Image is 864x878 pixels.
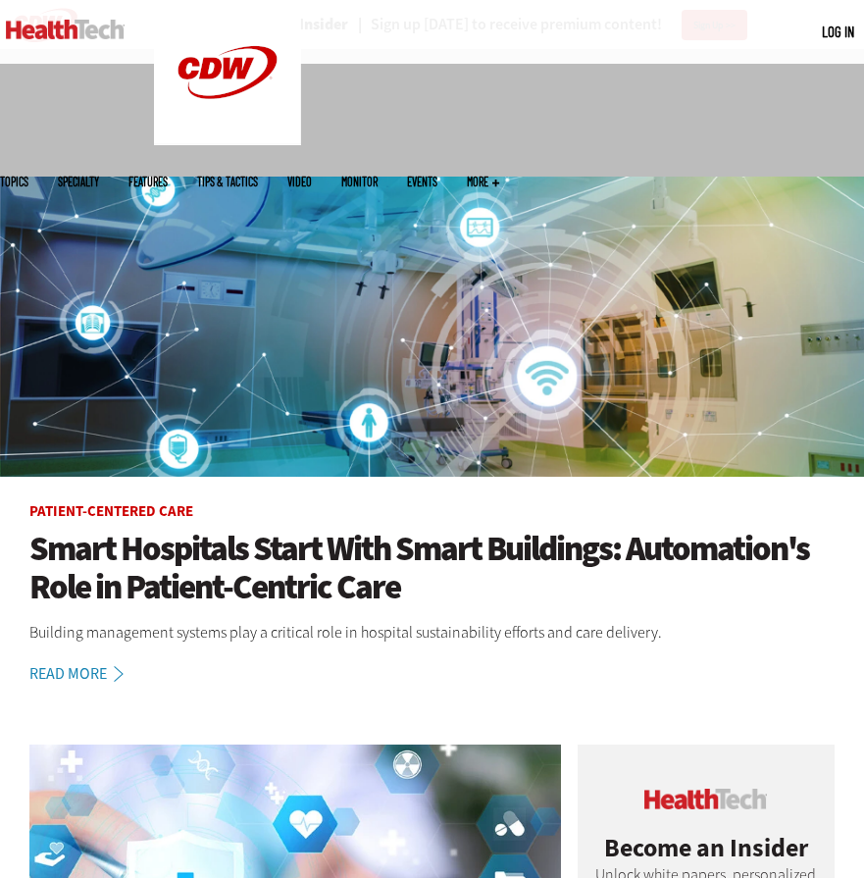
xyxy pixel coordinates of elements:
[197,176,258,187] a: Tips & Tactics
[154,129,301,150] a: CDW
[29,530,835,605] a: Smart Hospitals Start With Smart Buildings: Automation's Role in Patient-Centric Care
[29,620,835,646] p: Building management systems play a critical role in hospital sustainability efforts and care deli...
[287,176,312,187] a: Video
[604,831,808,864] span: Become an Insider
[6,20,125,39] img: Home
[128,176,168,187] a: Features
[467,176,499,187] span: More
[29,666,145,682] a: Read More
[822,23,854,40] a: Log in
[341,176,378,187] a: MonITor
[58,176,99,187] span: Specialty
[407,176,437,187] a: Events
[822,22,854,42] div: User menu
[29,501,193,521] a: Patient-Centered Care
[644,789,767,809] img: cdw insider logo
